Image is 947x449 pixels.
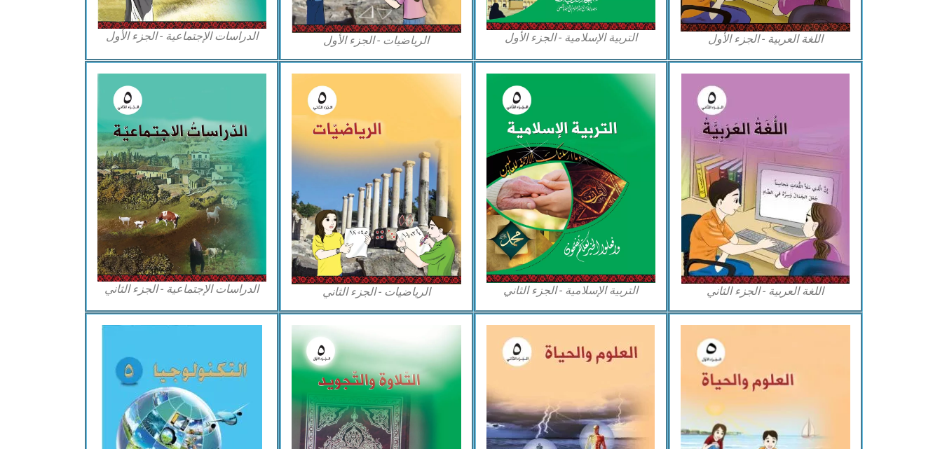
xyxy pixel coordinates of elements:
figcaption: الدراسات الإجتماعية - الجزء الثاني [97,282,267,297]
figcaption: التربية الإسلامية - الجزء الأول [486,30,656,46]
figcaption: اللغة العربية - الجزء الأول​ [681,32,850,47]
figcaption: التربية الإسلامية - الجزء الثاني [486,283,656,298]
figcaption: الرياضيات - الجزء الأول​ [292,33,461,48]
figcaption: اللغة العربية - الجزء الثاني [681,284,850,299]
figcaption: الدراسات الإجتماعية - الجزء الأول​ [97,29,267,44]
figcaption: الرياضيات - الجزء الثاني [292,284,461,300]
